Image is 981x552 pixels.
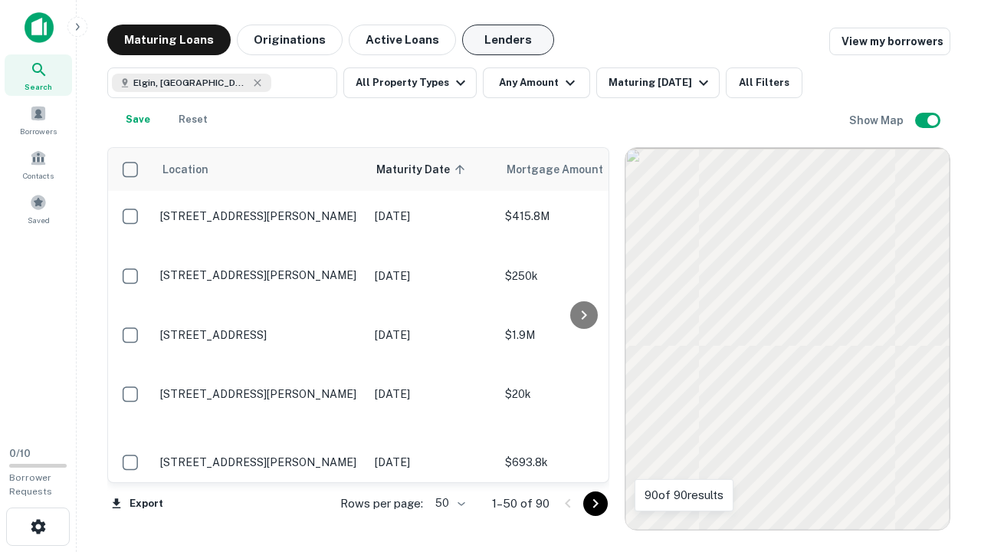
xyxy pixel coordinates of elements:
[160,268,359,282] p: [STREET_ADDRESS][PERSON_NAME]
[505,208,658,225] p: $415.8M
[28,214,50,226] span: Saved
[107,492,167,515] button: Export
[507,160,623,179] span: Mortgage Amount
[107,25,231,55] button: Maturing Loans
[162,160,208,179] span: Location
[505,327,658,343] p: $1.9M
[375,208,490,225] p: [DATE]
[9,448,31,459] span: 0 / 10
[376,160,470,179] span: Maturity Date
[23,169,54,182] span: Contacts
[375,386,490,402] p: [DATE]
[113,104,162,135] button: Save your search to get updates of matches that match your search criteria.
[505,268,658,284] p: $250k
[375,327,490,343] p: [DATE]
[829,28,950,55] a: View my borrowers
[9,472,52,497] span: Borrower Requests
[375,454,490,471] p: [DATE]
[133,76,248,90] span: Elgin, [GEOGRAPHIC_DATA], [GEOGRAPHIC_DATA]
[583,491,608,516] button: Go to next page
[483,67,590,98] button: Any Amount
[596,67,720,98] button: Maturing [DATE]
[349,25,456,55] button: Active Loans
[160,209,359,223] p: [STREET_ADDRESS][PERSON_NAME]
[462,25,554,55] button: Lenders
[5,188,72,229] a: Saved
[5,143,72,185] a: Contacts
[237,25,343,55] button: Originations
[609,74,713,92] div: Maturing [DATE]
[505,386,658,402] p: $20k
[375,268,490,284] p: [DATE]
[343,67,477,98] button: All Property Types
[153,148,367,191] th: Location
[367,148,497,191] th: Maturity Date
[505,454,658,471] p: $693.8k
[645,486,723,504] p: 90 of 90 results
[429,492,468,514] div: 50
[25,12,54,43] img: capitalize-icon.png
[160,387,359,401] p: [STREET_ADDRESS][PERSON_NAME]
[340,495,423,513] p: Rows per page:
[160,328,359,342] p: [STREET_ADDRESS]
[497,148,666,191] th: Mortgage Amount
[169,104,218,135] button: Reset
[726,67,802,98] button: All Filters
[5,54,72,96] a: Search
[904,429,981,503] iframe: Chat Widget
[5,99,72,140] a: Borrowers
[849,112,906,129] h6: Show Map
[625,148,950,530] div: 0 0
[25,80,52,93] span: Search
[492,495,550,513] p: 1–50 of 90
[20,125,57,137] span: Borrowers
[160,455,359,469] p: [STREET_ADDRESS][PERSON_NAME]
